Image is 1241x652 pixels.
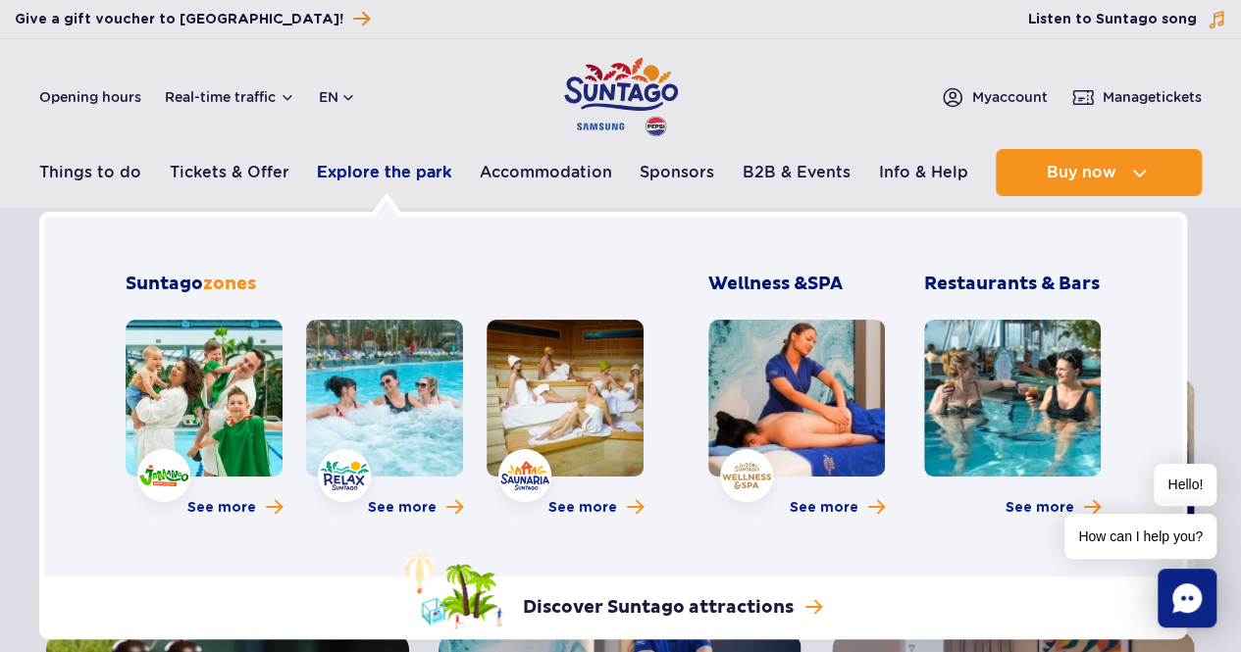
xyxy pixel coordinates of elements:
a: More about Restaurants & Bars [1006,498,1101,518]
h3: Wellness & [708,273,885,296]
a: Managetickets [1071,85,1202,109]
a: B2B & Events [743,149,851,196]
span: Manage tickets [1103,87,1202,107]
button: Buy now [996,149,1202,196]
span: SPA [807,273,843,295]
a: Accommodation [480,149,612,196]
span: Hello! [1154,464,1216,506]
a: More about Saunaria zone [548,498,644,518]
a: Myaccount [941,85,1048,109]
span: zones [203,273,256,295]
p: Discover Suntago attractions [523,596,794,620]
span: Buy now [1046,164,1115,181]
a: Things to do [39,149,141,196]
a: Opening hours [39,87,141,107]
h3: Restaurants & Bars [924,273,1101,296]
span: See more [790,498,858,518]
span: My account [972,87,1048,107]
a: Explore the park [317,149,451,196]
span: See more [368,498,437,518]
button: en [319,87,356,107]
span: See more [548,498,617,518]
a: More about Wellness & SPA [790,498,885,518]
button: Real-time traffic [165,89,295,105]
div: Chat [1158,569,1216,627]
h2: Suntago [126,273,644,296]
span: How can I help you? [1064,514,1216,559]
a: More about Relax zone [368,498,463,518]
a: Info & Help [878,149,967,196]
a: More about Jamango zone [187,498,283,518]
span: See more [187,498,256,518]
a: Discover Suntago attractions [405,553,822,629]
a: Tickets & Offer [170,149,289,196]
span: See more [1006,498,1074,518]
a: Sponsors [640,149,714,196]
